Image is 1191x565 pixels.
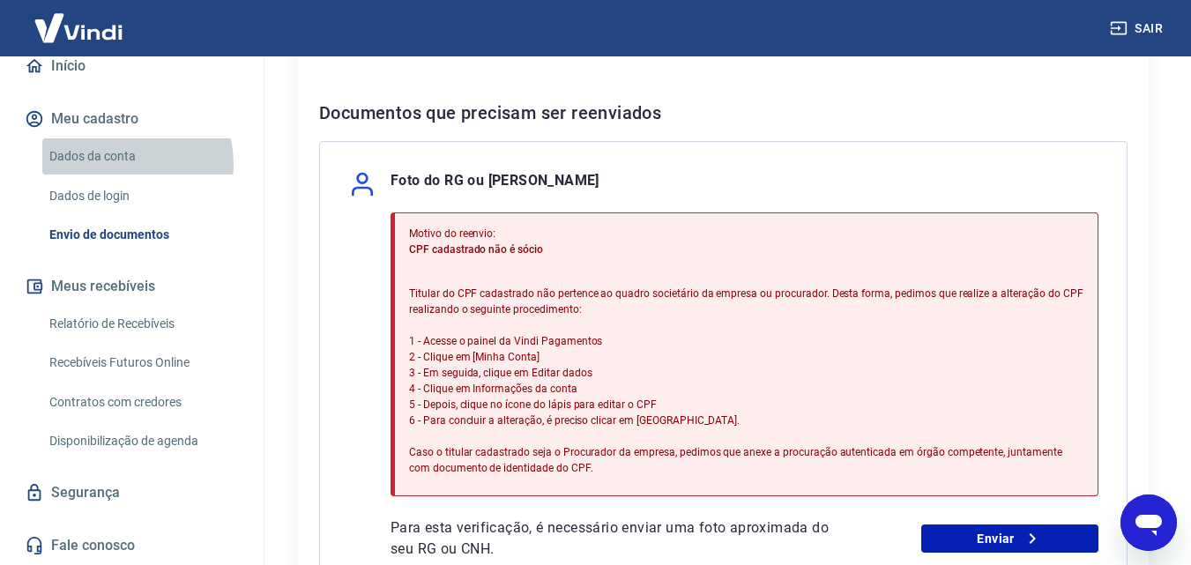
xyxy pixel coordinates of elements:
a: Contratos com credores [42,384,242,420]
img: Vindi [21,1,136,55]
img: user.af206f65c40a7206969b71a29f56cfb7.svg [348,170,376,198]
a: Envio de documentos [42,217,242,253]
button: Sair [1106,12,1170,45]
p: Foto do RG ou [PERSON_NAME] [391,170,599,198]
a: Enviar [921,524,1098,553]
a: Recebíveis Futuros Online [42,345,242,381]
a: Segurança [21,473,242,512]
a: Relatório de Recebíveis [42,306,242,342]
a: Fale conosco [21,526,242,565]
p: Titular do CPF cadastrado não pertence ao quadro societário da empresa ou procurador. Desta forma... [409,286,1083,476]
iframe: Botão para abrir a janela de mensagens [1120,494,1177,551]
button: Meus recebíveis [21,267,242,306]
span: CPF cadastrado não é sócio [409,243,543,256]
a: Disponibilização de agenda [42,423,242,459]
a: Início [21,47,242,85]
h6: Documentos que precisam ser reenviados [319,99,1128,127]
p: Motivo do reenvio: [409,226,1083,242]
a: Dados de login [42,178,242,214]
button: Meu cadastro [21,100,242,138]
p: Para esta verificação, é necessário enviar uma foto aproximada do seu RG ou CNH. [391,517,851,560]
a: Dados da conta [42,138,242,175]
